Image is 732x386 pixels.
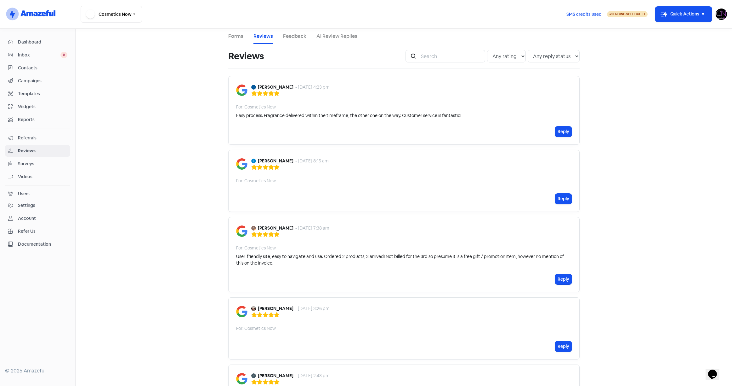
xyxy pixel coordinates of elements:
iframe: chat widget [706,361,726,380]
div: For: Cosmetics Now [236,245,276,251]
b: [PERSON_NAME] [258,372,293,379]
span: Reviews [18,148,67,154]
button: Reply [555,341,572,352]
div: Users [18,190,30,197]
img: Image [236,306,247,317]
div: User-friendly site, easy to navigate and use. Ordered 2 products, 3 arrived! Not billed for the 3... [236,253,572,266]
span: Contacts [18,65,67,71]
a: Account [5,213,70,224]
a: Feedback [283,32,306,40]
a: Reviews [253,32,273,40]
span: Sending Scheduled [611,12,645,16]
span: Templates [18,91,67,97]
img: Avatar [251,85,256,90]
span: Widgets [18,103,67,110]
b: [PERSON_NAME] [258,225,293,231]
a: Documentation [5,238,70,250]
div: For: Cosmetics Now [236,325,276,332]
span: Referrals [18,135,67,141]
button: Reply [555,194,572,204]
img: Image [236,158,247,170]
div: For: Cosmetics Now [236,178,276,184]
span: Reports [18,116,67,123]
b: [PERSON_NAME] [258,158,293,164]
a: Sending Scheduled [607,10,648,18]
div: - [DATE] 2:43 pm [295,372,330,379]
button: Reply [555,126,572,137]
button: Cosmetics Now [81,6,142,23]
div: - [DATE] 7:38 am [295,225,329,231]
div: For: Cosmetics Now [236,104,276,110]
span: Dashboard [18,39,67,45]
a: Inbox 0 [5,49,70,61]
a: Refer Us [5,225,70,237]
a: Reviews [5,145,70,157]
div: Account [18,215,36,222]
a: AI Review Replies [316,32,357,40]
div: - [DATE] 4:23 pm [295,84,330,91]
a: Dashboard [5,36,70,48]
span: SMS credits used [566,11,602,18]
span: Campaigns [18,78,67,84]
span: Documentation [18,241,67,248]
a: Widgets [5,101,70,113]
a: Forms [228,32,243,40]
img: User [716,9,727,20]
div: - [DATE] 8:15 am [295,158,329,164]
button: Reply [555,274,572,284]
a: Templates [5,88,70,100]
a: SMS credits used [561,10,607,17]
div: © 2025 Amazeful [5,367,70,375]
img: Image [236,85,247,96]
div: Settings [18,202,35,209]
button: Quick Actions [655,7,712,22]
span: Videos [18,173,67,180]
img: Avatar [251,226,256,231]
img: Image [236,225,247,237]
a: Campaigns [5,75,70,87]
a: Surveys [5,158,70,170]
div: Easy process. Fragrance delivered within the timeframe, the other one on the way. Customer servic... [236,112,461,119]
a: Videos [5,171,70,183]
div: - [DATE] 3:26 pm [295,305,330,312]
h1: Reviews [228,46,264,66]
img: Avatar [251,373,256,378]
a: Referrals [5,132,70,144]
a: Reports [5,114,70,126]
img: Avatar [251,306,256,311]
span: 0 [60,52,67,58]
img: Avatar [251,159,256,163]
span: Surveys [18,161,67,167]
span: Refer Us [18,228,67,235]
b: [PERSON_NAME] [258,84,293,91]
a: Contacts [5,62,70,74]
img: Image [236,373,247,384]
b: [PERSON_NAME] [258,305,293,312]
span: Inbox [18,52,60,58]
a: Settings [5,200,70,211]
a: Users [5,188,70,200]
input: Search [417,50,485,62]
